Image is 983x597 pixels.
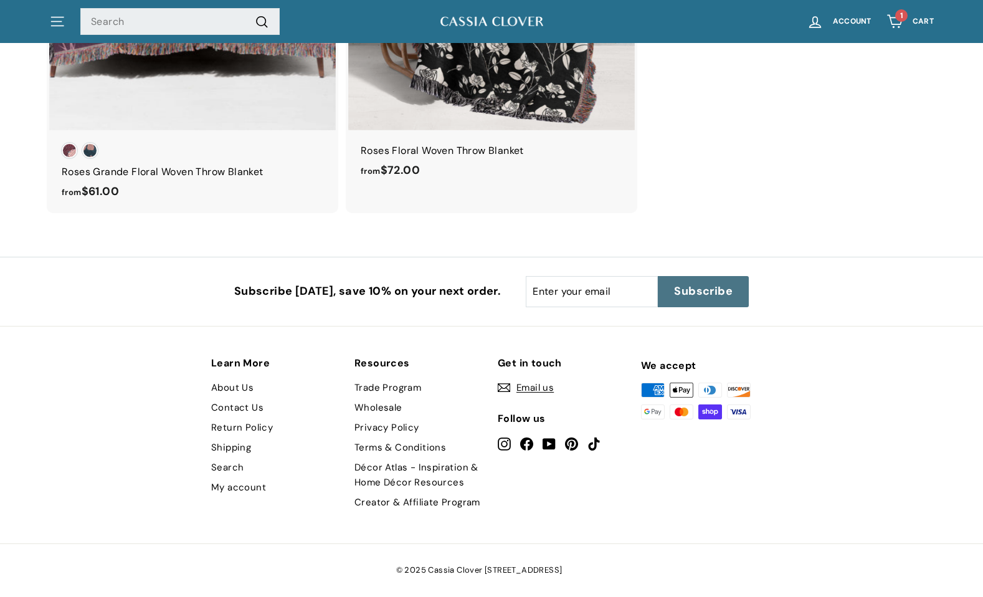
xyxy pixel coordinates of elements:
a: Creator & Affiliate Program [354,492,480,512]
div: Roses Grande Floral Woven Throw Blanket [62,164,323,180]
a: Wholesale [354,398,402,418]
a: Terms & Conditions [354,437,446,457]
span: © 2025 Cassia Clover [STREET_ADDRESS] [396,563,575,578]
a: Account [799,3,879,40]
a: Décor Atlas - Inspiration & Home Décor Resources [354,457,485,492]
span: Email us [516,380,554,395]
a: Return Policy [211,418,273,437]
button: Subscribe [658,276,749,307]
a: Contact Us [211,398,264,418]
h2: Resources [354,358,485,369]
span: $61.00 [62,184,119,199]
a: About Us [211,378,254,398]
a: Trade Program [354,378,421,398]
h2: Learn More [211,358,342,369]
div: Roses Floral Woven Throw Blanket [361,143,622,159]
h2: Get in touch [498,358,629,369]
a: Shipping [211,437,251,457]
span: from [62,187,82,198]
div: Follow us [498,411,629,427]
a: Email us [498,378,554,398]
span: 1 [900,11,903,21]
p: Subscribe [DATE], save 10% on your next order. [234,282,501,300]
span: $72.00 [361,163,420,178]
span: from [361,166,381,176]
a: Search [211,457,244,477]
input: Enter your email [526,276,658,307]
span: Cart [913,17,934,26]
a: Cart [879,3,941,40]
input: Search [80,8,280,36]
div: We accept [641,358,772,374]
span: Subscribe [674,284,733,300]
a: Privacy Policy [354,418,419,437]
a: My account [211,477,266,497]
span: Account [833,17,871,26]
